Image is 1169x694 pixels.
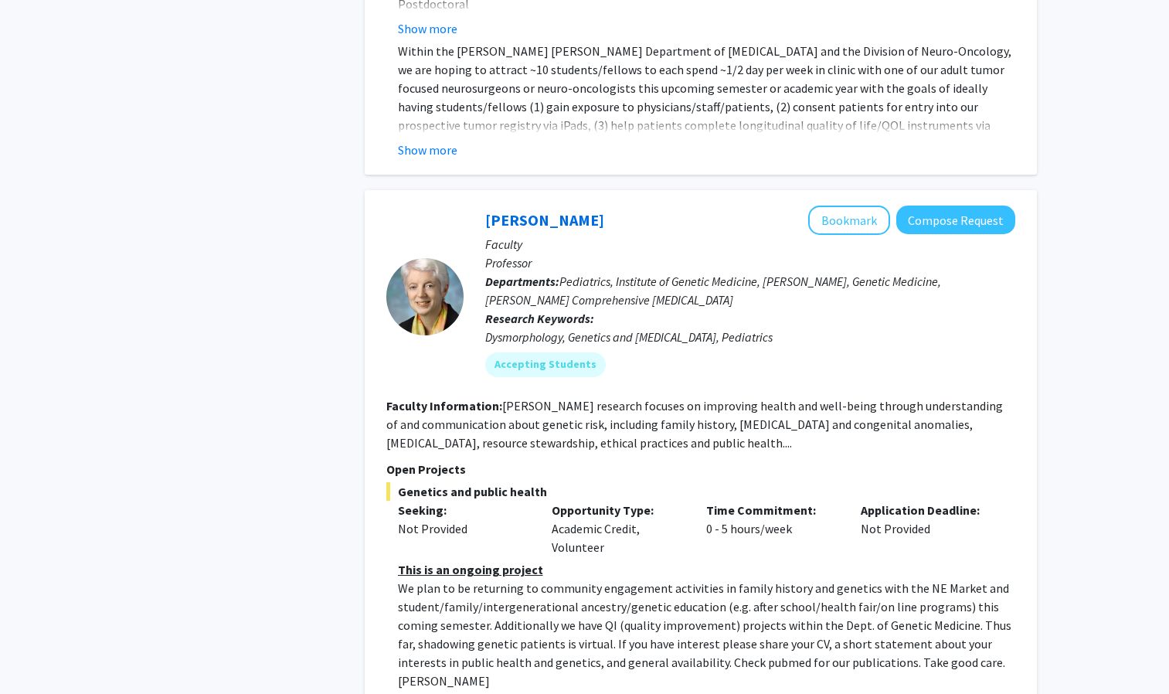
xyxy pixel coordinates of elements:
[485,235,1015,253] p: Faculty
[386,398,502,413] b: Faculty Information:
[849,501,1004,556] div: Not Provided
[398,19,457,38] button: Show more
[485,311,594,326] b: Research Keywords:
[398,501,529,519] p: Seeking:
[12,624,66,682] iframe: Chat
[485,274,941,308] span: Pediatrics, Institute of Genetic Medicine, [PERSON_NAME], Genetic Medicine, [PERSON_NAME] Compreh...
[896,206,1015,234] button: Compose Request to Joann Bodurtha
[398,42,1015,172] p: Within the [PERSON_NAME] [PERSON_NAME] Department of [MEDICAL_DATA] and the Division of Neuro-Onc...
[398,562,543,577] u: This is an ongoing project
[485,328,1015,346] div: Dysmorphology, Genetics and [MEDICAL_DATA], Pediatrics
[386,460,1015,478] p: Open Projects
[398,579,1015,690] p: We plan to be returning to community engagement activities in family history and genetics with th...
[540,501,695,556] div: Academic Credit, Volunteer
[861,501,992,519] p: Application Deadline:
[386,398,1003,451] fg-read-more: [PERSON_NAME] research focuses on improving health and well-being through understanding of and co...
[398,519,529,538] div: Not Provided
[552,501,683,519] p: Opportunity Type:
[485,352,606,377] mat-chip: Accepting Students
[485,210,604,230] a: [PERSON_NAME]
[485,274,559,289] b: Departments:
[706,501,838,519] p: Time Commitment:
[398,141,457,159] button: Show more
[386,482,1015,501] span: Genetics and public health
[808,206,890,235] button: Add Joann Bodurtha to Bookmarks
[695,501,849,556] div: 0 - 5 hours/week
[485,253,1015,272] p: Professor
